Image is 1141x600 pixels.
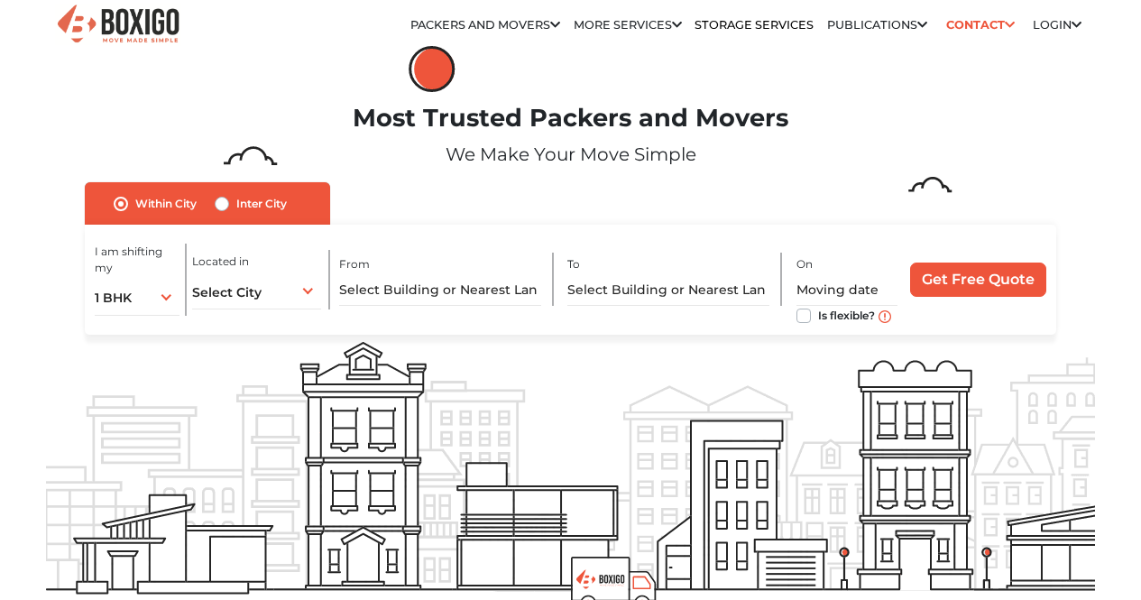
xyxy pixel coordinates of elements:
p: We Make Your Move Simple [46,141,1096,168]
label: Located in [192,254,249,270]
label: Inter City [236,193,287,215]
a: Storage Services [695,18,814,32]
label: Within City [135,193,197,215]
img: Boxigo [55,3,181,47]
img: move_date_info [879,310,891,323]
span: 1 BHK [95,290,132,306]
a: More services [574,18,682,32]
input: Select Building or Nearest Landmark [339,274,540,306]
label: To [567,256,580,272]
a: Packers and Movers [410,18,560,32]
input: Select Building or Nearest Landmark [567,274,768,306]
label: I am shifting my [95,244,180,276]
input: Moving date [796,274,898,306]
input: Get Free Quote [910,263,1046,297]
label: On [796,256,813,272]
label: Is flexible? [818,305,875,324]
label: From [339,256,370,272]
a: Contact [940,11,1020,39]
h1: Most Trusted Packers and Movers [46,104,1096,134]
a: Publications [827,18,927,32]
span: Select City [192,284,262,300]
a: Login [1033,18,1081,32]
